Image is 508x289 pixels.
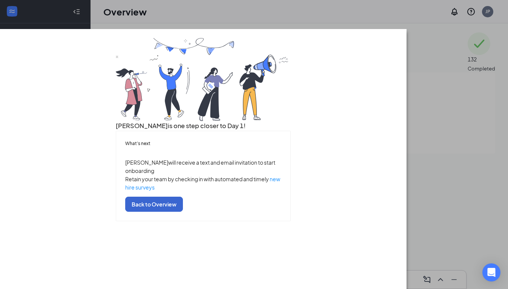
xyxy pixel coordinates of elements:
[125,175,282,191] p: Retain your team by checking in with automated and timely
[125,158,282,175] p: [PERSON_NAME] will receive a text and email invitation to start onboarding
[125,140,282,147] h5: What’s next
[482,263,500,281] div: Open Intercom Messenger
[125,197,183,212] button: Back to Overview
[116,121,291,131] h3: [PERSON_NAME] is one step closer to Day 1!
[125,176,280,191] a: new hire surveys
[116,38,289,121] img: you are all set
